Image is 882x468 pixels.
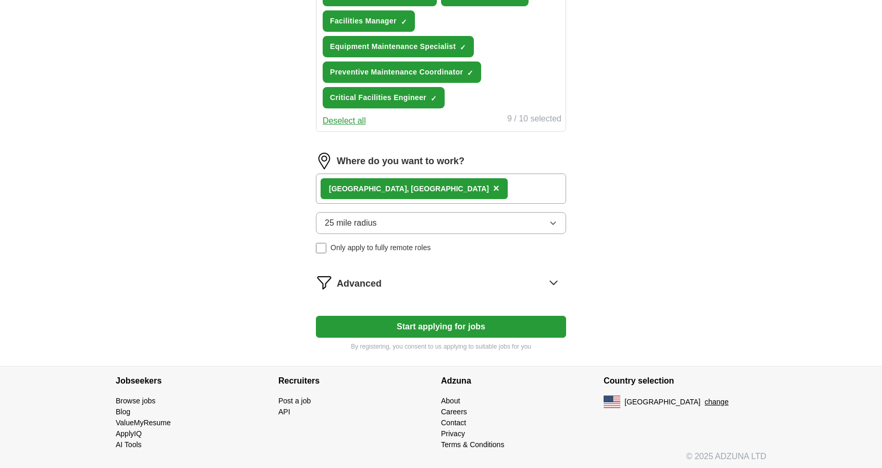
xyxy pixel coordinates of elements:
[316,274,333,291] img: filter
[329,183,489,194] div: , [GEOGRAPHIC_DATA]
[337,154,464,168] label: Where do you want to work?
[507,113,561,127] div: 9 / 10 selected
[325,217,377,229] span: 25 mile radius
[493,181,499,196] button: ×
[316,153,333,169] img: location.png
[604,396,620,408] img: US flag
[323,10,415,32] button: Facilities Manager✓
[323,87,445,108] button: Critical Facilities Engineer✓
[330,67,463,78] span: Preventive Maintenance Coordinator
[278,397,311,405] a: Post a job
[116,429,142,438] a: ApplyIQ
[493,182,499,194] span: ×
[278,408,290,416] a: API
[337,277,382,291] span: Advanced
[330,242,431,253] span: Only apply to fully remote roles
[460,43,466,52] span: ✓
[441,418,466,427] a: Contact
[323,115,366,127] button: Deselect all
[401,18,407,26] span: ✓
[604,366,766,396] h4: Country selection
[323,61,481,83] button: Preventive Maintenance Coordinator✓
[330,92,426,103] span: Critical Facilities Engineer
[116,408,130,416] a: Blog
[316,212,566,234] button: 25 mile radius
[330,41,456,52] span: Equipment Maintenance Specialist
[316,243,326,253] input: Only apply to fully remote roles
[116,440,142,449] a: AI Tools
[467,69,473,77] span: ✓
[441,397,460,405] a: About
[316,316,566,338] button: Start applying for jobs
[330,16,397,27] span: Facilities Manager
[116,397,155,405] a: Browse jobs
[441,408,467,416] a: Careers
[323,36,474,57] button: Equipment Maintenance Specialist✓
[624,397,701,408] span: [GEOGRAPHIC_DATA]
[431,94,437,103] span: ✓
[441,429,465,438] a: Privacy
[705,397,729,408] button: change
[441,440,504,449] a: Terms & Conditions
[329,184,407,193] strong: [GEOGRAPHIC_DATA]
[316,342,566,351] p: By registering, you consent to us applying to suitable jobs for you
[116,418,171,427] a: ValueMyResume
